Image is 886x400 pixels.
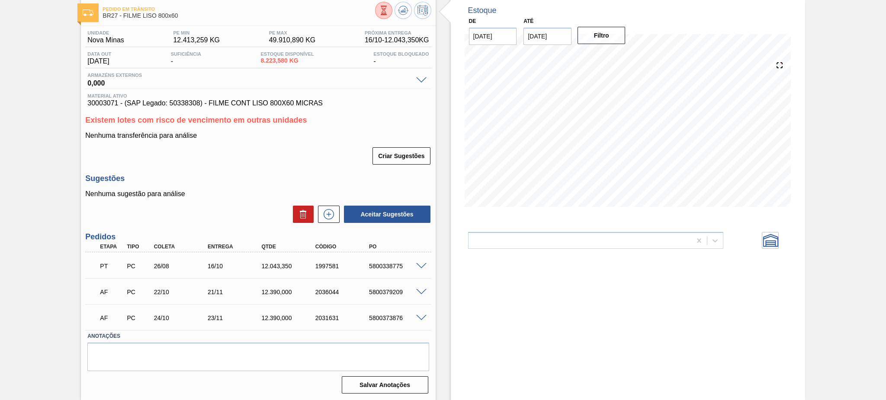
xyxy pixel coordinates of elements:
h3: Pedidos [85,232,431,241]
button: Atualizar Gráfico [395,2,412,19]
div: Aguardando Faturamento [98,283,126,302]
div: 22/10/2025 [152,289,212,295]
div: Entrega [205,244,266,250]
span: 8.223,580 KG [260,57,314,64]
span: PE MAX [269,30,316,35]
span: Material ativo [87,93,429,98]
button: Aceitar Sugestões [344,206,430,223]
button: Visão Geral dos Estoques [375,2,392,19]
input: dd/mm/yyyy [523,28,571,45]
div: Pedido em Trânsito [98,257,126,276]
div: - [371,51,431,65]
input: dd/mm/yyyy [469,28,517,45]
label: Até [523,18,533,24]
button: Salvar Anotações [342,376,428,394]
p: AF [100,314,124,321]
div: Pedido de Compra [125,314,153,321]
div: 2031631 [313,314,374,321]
div: Estoque [468,6,497,15]
div: 12.390,000 [259,314,320,321]
div: PO [367,244,427,250]
div: Qtde [259,244,320,250]
h3: Sugestões [85,174,431,183]
div: 5800379209 [367,289,427,295]
div: 23/11/2025 [205,314,266,321]
span: Suficiência [171,51,201,57]
button: Filtro [578,27,626,44]
label: De [469,18,476,24]
div: - [169,51,203,65]
div: 12.043,350 [259,263,320,270]
span: Pedido em Trânsito [103,6,375,12]
div: 12.390,000 [259,289,320,295]
button: Programar Estoque [414,2,431,19]
span: 12.413,259 KG [173,36,220,44]
button: Criar Sugestões [372,147,430,165]
span: PE MIN [173,30,220,35]
div: 5800373876 [367,314,427,321]
span: [DATE] [87,57,111,65]
div: Excluir Sugestões [289,206,314,223]
p: PT [100,263,124,270]
div: Criar Sugestões [373,146,431,165]
p: AF [100,289,124,295]
span: Nova Minas [87,36,124,44]
div: 16/10/2025 [205,263,266,270]
img: Ícone [83,10,93,16]
p: Nenhuma transferência para análise [85,132,431,140]
span: Data out [87,51,111,57]
div: 21/11/2025 [205,289,266,295]
span: Estoque Bloqueado [373,51,429,57]
span: Próxima Entrega [365,30,429,35]
div: Pedido de Compra [125,263,153,270]
label: Anotações [87,330,429,343]
div: Código [313,244,374,250]
div: Coleta [152,244,212,250]
span: 0,000 [87,78,411,86]
span: Estoque Disponível [260,51,314,57]
div: 5800338775 [367,263,427,270]
div: Pedido de Compra [125,289,153,295]
div: Nova sugestão [314,206,340,223]
span: 49.910,890 KG [269,36,316,44]
div: Etapa [98,244,126,250]
span: Existem lotes com risco de vencimento em outras unidades [85,116,307,124]
span: 30003071 - (SAP Legado: 50338308) - FILME CONT LISO 800X60 MICRAS [87,99,429,107]
div: Aceitar Sugestões [340,205,431,224]
p: Nenhuma sugestão para análise [85,190,431,198]
span: 16/10 - 12.043,350 KG [365,36,429,44]
div: 24/10/2025 [152,314,212,321]
span: Armazéns externos [87,73,411,78]
div: 2036044 [313,289,374,295]
span: BR27 - FILME LISO 800x60 [103,13,375,19]
div: Tipo [125,244,153,250]
div: Aguardando Faturamento [98,308,126,327]
div: 26/08/2025 [152,263,212,270]
span: Unidade [87,30,124,35]
div: 1997581 [313,263,374,270]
